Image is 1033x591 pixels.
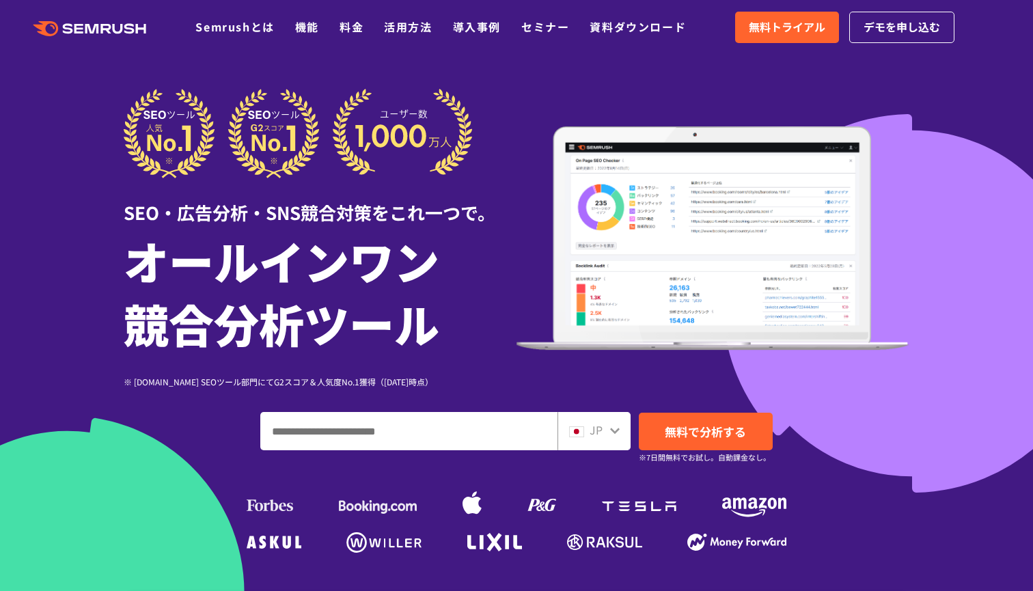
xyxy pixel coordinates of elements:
a: 導入事例 [453,18,501,35]
a: セミナー [521,18,569,35]
a: 無料トライアル [735,12,839,43]
a: 無料で分析する [639,413,773,450]
a: 資料ダウンロード [590,18,686,35]
div: ※ [DOMAIN_NAME] SEOツール部門にてG2スコア＆人気度No.1獲得（[DATE]時点） [124,375,516,388]
span: 無料で分析する [665,423,746,440]
a: 機能 [295,18,319,35]
a: 料金 [340,18,363,35]
input: ドメイン、キーワードまたはURLを入力してください [261,413,557,450]
span: デモを申し込む [864,18,940,36]
span: JP [590,422,603,438]
a: デモを申し込む [849,12,954,43]
a: 活用方法 [384,18,432,35]
span: 無料トライアル [749,18,825,36]
h1: オールインワン 競合分析ツール [124,229,516,355]
small: ※7日間無料でお試し。自動課金なし。 [639,451,771,464]
a: Semrushとは [195,18,274,35]
div: SEO・広告分析・SNS競合対策をこれ一つで。 [124,178,516,225]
